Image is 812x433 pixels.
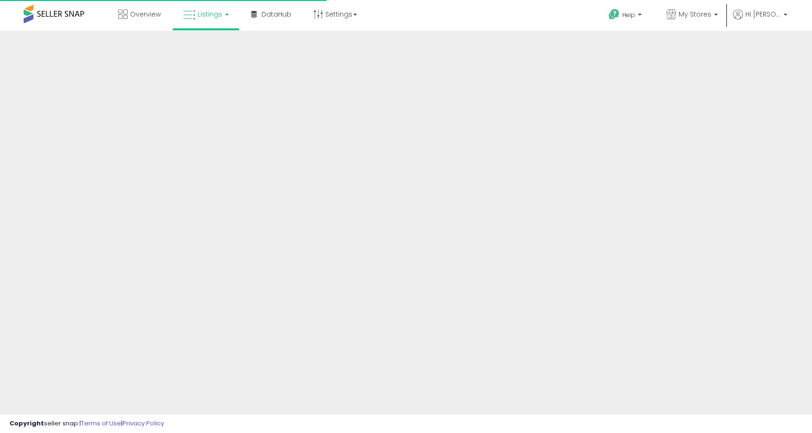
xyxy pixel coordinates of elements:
[9,419,44,428] strong: Copyright
[608,9,620,20] i: Get Help
[745,9,781,19] span: Hi [PERSON_NAME]
[198,9,222,19] span: Listings
[9,419,164,428] div: seller snap | |
[262,9,291,19] span: DataHub
[733,9,787,31] a: Hi [PERSON_NAME]
[601,1,651,31] a: Help
[130,9,161,19] span: Overview
[81,419,121,428] a: Terms of Use
[622,11,635,19] span: Help
[122,419,164,428] a: Privacy Policy
[679,9,711,19] span: My Stores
